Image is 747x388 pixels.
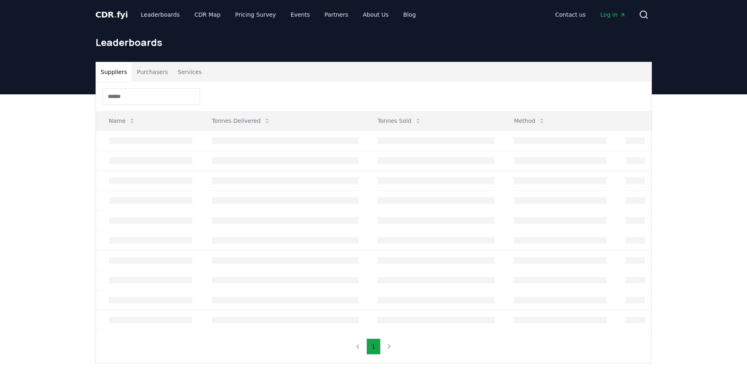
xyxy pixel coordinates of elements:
[96,62,132,82] button: Suppliers
[205,113,277,129] button: Tonnes Delivered
[549,7,592,22] a: Contact us
[102,113,142,129] button: Name
[356,7,395,22] a: About Us
[96,36,652,49] h1: Leaderboards
[96,10,128,20] span: CDR fyi
[507,113,552,129] button: Method
[594,7,632,22] a: Log in
[229,7,282,22] a: Pricing Survey
[134,7,422,22] nav: Main
[132,62,173,82] button: Purchasers
[549,7,632,22] nav: Main
[134,7,186,22] a: Leaderboards
[397,7,423,22] a: Blog
[284,7,316,22] a: Events
[371,113,428,129] button: Tonnes Sold
[173,62,207,82] button: Services
[600,11,625,19] span: Log in
[318,7,355,22] a: Partners
[114,10,117,20] span: .
[96,9,128,20] a: CDR.fyi
[188,7,227,22] a: CDR Map
[366,338,381,355] button: 1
